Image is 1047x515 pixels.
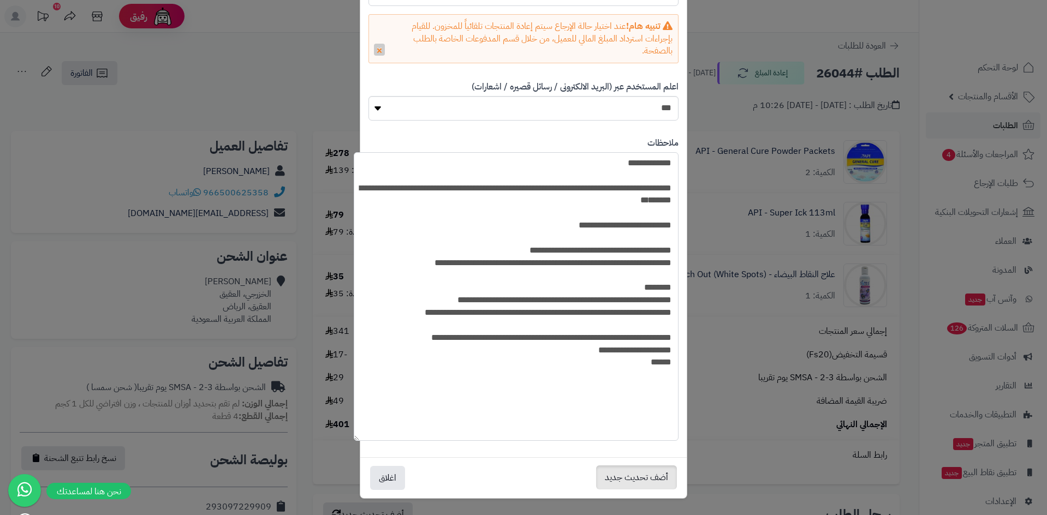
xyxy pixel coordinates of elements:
[374,44,385,56] button: ×
[368,14,679,64] div: عند اختيار حالة الإرجاع سيتم إعادة المنتجات تلقائياً للمخزون. للقيام بإجراءات استرداد المبلغ الما...
[370,466,405,490] button: اغلاق
[596,465,677,489] button: أضف تحديث جديد
[472,81,679,93] label: اعلم المستخدم عبر (البريد الالكترونى / رسائل قصيره / اشعارات)
[647,137,679,149] label: ملاحظات
[626,20,661,33] strong: تنبيه هام!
